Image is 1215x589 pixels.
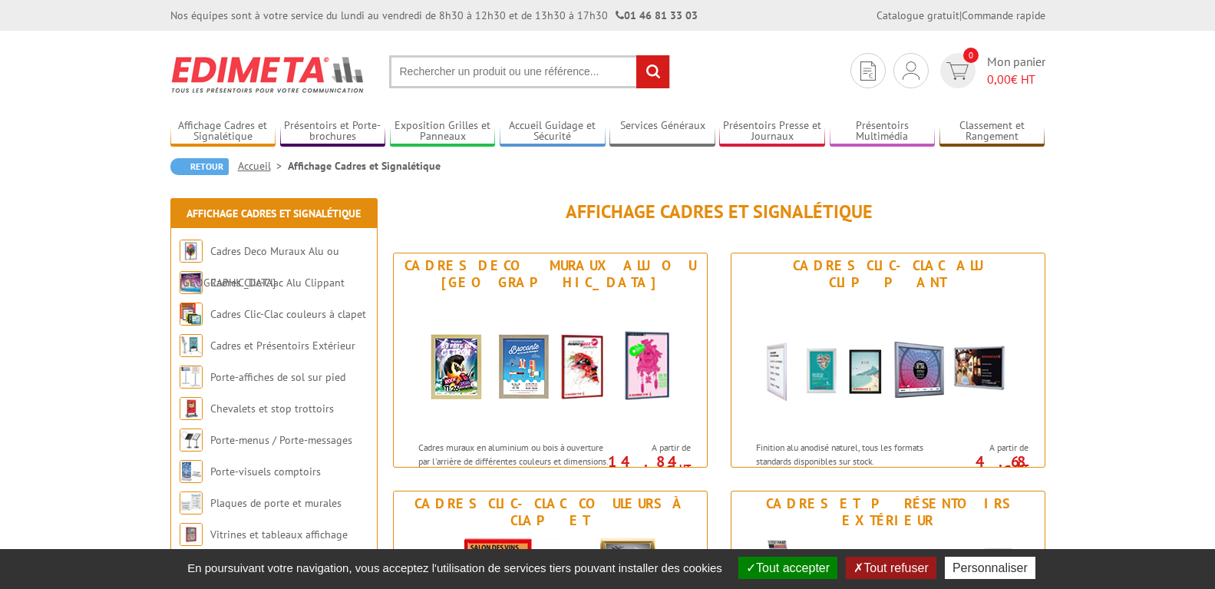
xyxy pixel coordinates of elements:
[210,276,345,290] a: Cadres Clic-Clac Alu Clippant
[170,119,276,144] a: Affichage Cadres et Signalétique
[238,159,288,173] a: Accueil
[939,119,1045,144] a: Classement et Rangement
[877,8,959,22] a: Catalogue gratuit
[210,496,342,510] a: Plaques de porte et murales
[288,158,441,174] li: Affichage Cadres et Signalétique
[390,119,496,144] a: Exposition Grilles et Panneaux
[180,366,203,389] img: Porte-affiches de sol sur pied
[408,295,692,433] img: Cadres Deco Muraux Alu ou Bois
[210,433,352,447] a: Porte-menus / Porte-messages
[170,46,366,103] img: Edimeta
[210,465,321,478] a: Porte-visuels comptoirs
[393,202,1045,222] h1: Affichage Cadres et Signalétique
[500,119,606,144] a: Accueil Guidage et Sécurité
[936,53,1045,88] a: devis rapide 0 Mon panier 0,00€ HT
[746,295,1030,433] img: Cadres Clic-Clac Alu Clippant
[756,441,946,467] p: Finition alu anodisé naturel, tous les formats standards disponibles sur stock.
[180,303,203,326] img: Cadres Clic-Clac couleurs à clapet
[1017,462,1028,475] sup: HT
[946,62,969,80] img: devis rapide
[609,119,715,144] a: Services Généraux
[987,71,1045,88] span: € HT
[180,244,339,290] a: Cadres Deco Muraux Alu ou [GEOGRAPHIC_DATA]
[389,55,670,88] input: Rechercher un produit ou une référence...
[170,158,229,175] a: Retour
[187,207,361,220] a: Affichage Cadres et Signalétique
[210,339,355,352] a: Cadres et Présentoirs Extérieur
[963,48,979,63] span: 0
[987,53,1045,88] span: Mon panier
[860,61,876,81] img: devis rapide
[903,61,920,80] img: devis rapide
[719,119,825,144] a: Présentoirs Presse et Journaux
[180,491,203,515] img: Plaques de porte et murales
[950,442,1028,454] span: A partir de
[180,429,203,452] img: Porte-menus / Porte-messages
[210,370,345,384] a: Porte-affiches de sol sur pied
[210,402,334,415] a: Chevalets et stop trottoirs
[612,442,691,454] span: A partir de
[735,257,1041,291] div: Cadres Clic-Clac Alu Clippant
[679,462,691,475] sup: HT
[393,253,708,468] a: Cadres Deco Muraux Alu ou [GEOGRAPHIC_DATA] Cadres Deco Muraux Alu ou Bois Cadres muraux en alumi...
[280,119,386,144] a: Présentoirs et Porte-brochures
[987,71,1011,87] span: 0,00
[180,240,203,263] img: Cadres Deco Muraux Alu ou Bois
[398,257,703,291] div: Cadres Deco Muraux Alu ou [GEOGRAPHIC_DATA]
[943,457,1028,475] p: 4.68 €
[418,441,609,494] p: Cadres muraux en aluminium ou bois à ouverture par l'arrière de différentes couleurs et dimension...
[846,557,936,579] button: Tout refuser
[398,495,703,529] div: Cadres Clic-Clac couleurs à clapet
[180,397,203,420] img: Chevalets et stop trottoirs
[945,557,1035,579] button: Personnaliser (fenêtre modale)
[180,523,203,546] img: Vitrines et tableaux affichage
[180,460,203,483] img: Porte-visuels comptoirs
[616,8,698,22] strong: 01 46 81 33 03
[210,528,348,541] a: Vitrines et tableaux affichage
[180,334,203,357] img: Cadres et Présentoirs Extérieur
[210,307,366,321] a: Cadres Clic-Clac couleurs à clapet
[170,8,698,23] div: Nos équipes sont à votre service du lundi au vendredi de 8h30 à 12h30 et de 13h30 à 17h30
[180,561,730,574] span: En poursuivant votre navigation, vous acceptez l'utilisation de services tiers pouvant installer ...
[830,119,936,144] a: Présentoirs Multimédia
[735,495,1041,529] div: Cadres et Présentoirs Extérieur
[731,253,1045,468] a: Cadres Clic-Clac Alu Clippant Cadres Clic-Clac Alu Clippant Finition alu anodisé naturel, tous le...
[636,55,669,88] input: rechercher
[738,557,837,579] button: Tout accepter
[962,8,1045,22] a: Commande rapide
[605,457,691,475] p: 14.84 €
[877,8,1045,23] div: |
